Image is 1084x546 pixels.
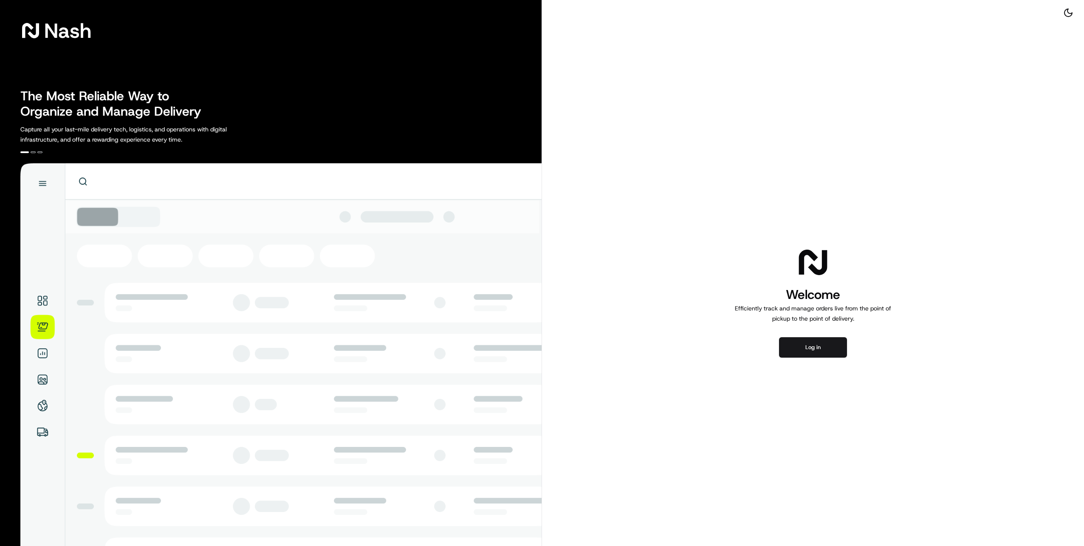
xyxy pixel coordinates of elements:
h1: Welcome [731,286,895,303]
p: Capture all your last-mile delivery tech, logistics, and operations with digital infrastructure, ... [20,124,265,145]
button: Log in [779,337,847,358]
span: Nash [44,22,91,39]
p: Efficiently track and manage orders live from the point of pickup to the point of delivery. [731,303,895,324]
h2: The Most Reliable Way to Organize and Manage Delivery [20,88,211,119]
